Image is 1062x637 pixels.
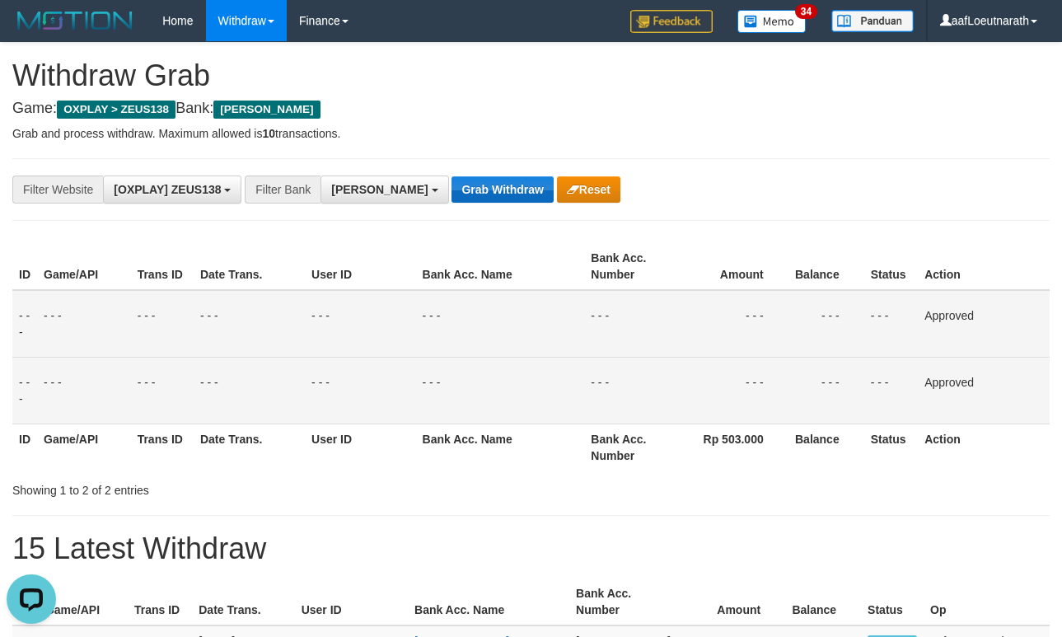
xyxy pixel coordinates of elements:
img: Button%20Memo.svg [737,10,807,33]
th: Game/API [37,243,131,290]
span: [OXPLAY] ZEUS138 [114,183,221,196]
img: Feedback.jpg [630,10,713,33]
th: Trans ID [131,243,194,290]
button: Reset [557,176,620,203]
th: User ID [305,424,415,471]
th: User ID [305,243,415,290]
td: - - - [305,357,415,424]
td: - - - [788,290,864,358]
th: Bank Acc. Name [408,578,569,625]
td: - - - [194,290,305,358]
th: Game/API [39,578,128,625]
p: Grab and process withdraw. Maximum allowed is transactions. [12,125,1050,142]
th: Bank Acc. Number [584,424,677,471]
span: 34 [795,4,817,19]
th: Status [864,243,918,290]
td: - - - [416,357,585,424]
div: Filter Bank [245,176,320,204]
div: Filter Website [12,176,103,204]
th: Date Trans. [194,243,305,290]
h1: 15 Latest Withdraw [12,532,1050,565]
td: - - - [12,290,37,358]
th: User ID [295,578,408,625]
td: - - - [416,290,585,358]
button: [OXPLAY] ZEUS138 [103,176,241,204]
span: [PERSON_NAME] [213,101,320,119]
td: - - - [864,290,918,358]
th: Action [918,243,1050,290]
td: - - - [131,357,194,424]
th: Amount [677,578,785,625]
span: OXPLAY > ZEUS138 [57,101,175,119]
button: [PERSON_NAME] [320,176,448,204]
td: - - - [194,357,305,424]
td: Approved [918,357,1050,424]
th: Bank Acc. Number [584,243,677,290]
td: - - - [584,357,677,424]
th: Action [918,424,1050,471]
th: Date Trans. [192,578,294,625]
td: - - - [677,357,788,424]
td: - - - [12,357,37,424]
th: Rp 503.000 [677,424,788,471]
td: - - - [677,290,788,358]
th: ID [12,243,37,290]
th: ID [12,424,37,471]
th: Op [924,578,1050,625]
th: Trans ID [131,424,194,471]
td: - - - [37,357,131,424]
th: Date Trans. [194,424,305,471]
th: Trans ID [128,578,192,625]
h4: Game: Bank: [12,101,1050,117]
th: Status [864,424,918,471]
td: - - - [584,290,677,358]
td: - - - [131,290,194,358]
strong: 10 [262,127,275,140]
td: - - - [864,357,918,424]
span: [PERSON_NAME] [331,183,428,196]
td: Approved [918,290,1050,358]
td: - - - [305,290,415,358]
th: Bank Acc. Name [416,424,585,471]
th: Bank Acc. Name [416,243,585,290]
th: Bank Acc. Number [569,578,677,625]
th: Game/API [37,424,131,471]
th: Balance [788,424,864,471]
div: Showing 1 to 2 of 2 entries [12,475,430,499]
button: Open LiveChat chat widget [7,7,56,56]
th: Amount [677,243,788,290]
img: MOTION_logo.png [12,8,138,33]
h1: Withdraw Grab [12,59,1050,92]
td: - - - [788,357,864,424]
th: Balance [788,243,864,290]
td: - - - [37,290,131,358]
th: Balance [785,578,861,625]
th: Status [861,578,924,625]
button: Grab Withdraw [451,176,553,203]
img: panduan.png [831,10,914,32]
